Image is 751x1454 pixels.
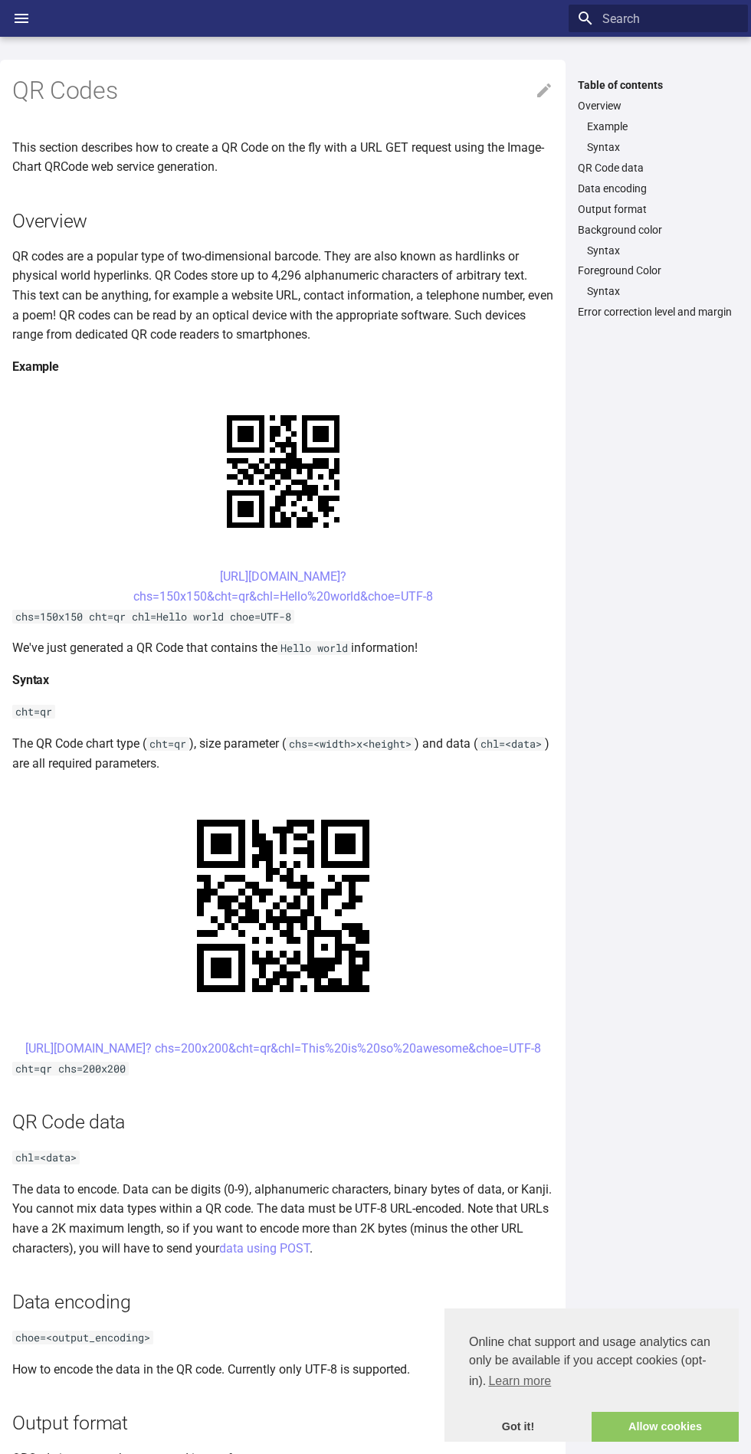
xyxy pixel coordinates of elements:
nav: Foreground Color [578,284,739,298]
h1: QR Codes [12,75,553,107]
code: cht=qr chs=200x200 [12,1062,129,1076]
a: Foreground Color [578,264,739,277]
code: choe=<output_encoding> [12,1331,153,1344]
a: Output format [578,202,739,216]
h2: QR Code data [12,1109,553,1135]
a: Overview [578,99,739,113]
a: QR Code data [578,161,739,175]
p: QR codes are a popular type of two-dimensional barcode. They are also known as hardlinks or physi... [12,247,553,345]
code: cht=qr [12,705,55,719]
p: How to encode the data in the QR code. Currently only UTF-8 is supported. [12,1360,553,1380]
p: We've just generated a QR Code that contains the information! [12,638,553,658]
nav: Overview [578,120,739,154]
a: Data encoding [578,182,739,195]
a: data using POST [219,1241,310,1256]
a: [URL][DOMAIN_NAME]?chs=150x150&cht=qr&chl=Hello%20world&choe=UTF-8 [133,569,433,604]
a: Background color [578,223,739,237]
code: Hello world [277,641,351,655]
a: Example [587,120,739,133]
a: dismiss cookie message [444,1412,592,1443]
h2: Overview [12,208,553,234]
div: cookieconsent [444,1308,739,1442]
code: chs=<width>x<height> [286,737,415,751]
a: learn more about cookies [486,1370,553,1393]
code: chs=150x150 cht=qr chl=Hello world choe=UTF-8 [12,610,294,624]
label: Table of contents [569,78,748,92]
span: Online chat support and usage analytics can only be available if you accept cookies (opt-in). [469,1333,714,1393]
code: cht=qr [146,737,189,751]
a: Syntax [587,244,739,257]
code: chl=<data> [477,737,545,751]
input: Search [569,5,748,32]
a: [URL][DOMAIN_NAME]? chs=200x200&cht=qr&chl=This%20is%20so%20awesome&choe=UTF-8 [25,1041,541,1056]
nav: Background color [578,244,739,257]
a: Syntax [587,140,739,154]
nav: Table of contents [569,78,748,319]
code: chl=<data> [12,1151,80,1164]
p: This section describes how to create a QR Code on the fly with a URL GET request using the Image-... [12,138,553,177]
h2: Data encoding [12,1289,553,1315]
img: chart [162,785,404,1027]
h2: Output format [12,1410,553,1436]
a: allow cookies [592,1412,739,1443]
a: Syntax [587,284,739,298]
img: chart [200,388,366,555]
p: The data to encode. Data can be digits (0-9), alphanumeric characters, binary bytes of data, or K... [12,1180,553,1258]
h4: Example [12,357,553,377]
h4: Syntax [12,670,553,690]
p: The QR Code chart type ( ), size parameter ( ) and data ( ) are all required parameters. [12,734,553,773]
a: Error correction level and margin [578,305,739,319]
